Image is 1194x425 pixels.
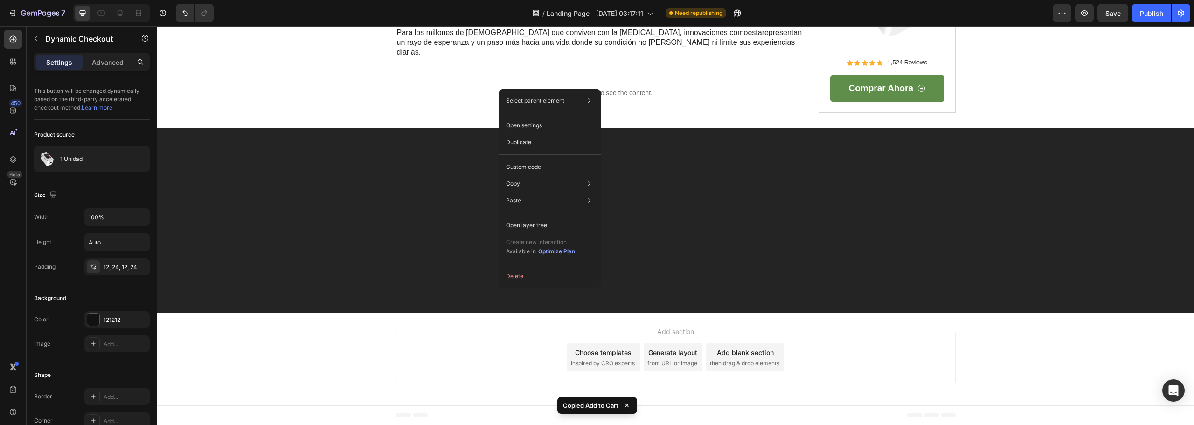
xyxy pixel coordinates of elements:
[538,247,576,256] button: Optimize Plan
[176,4,214,22] div: Undo/Redo
[60,156,83,162] p: 1 Unidad
[34,79,150,120] div: This button will be changed dynamically based on the third-party accelerated checkout method.
[38,150,56,168] img: product feature img
[34,340,50,348] div: Image
[675,9,722,17] span: Need republishing
[104,393,147,401] div: Add...
[61,7,65,19] p: 7
[506,196,521,205] p: Paste
[673,49,787,76] a: Comprar Ahora
[4,4,69,22] button: 7
[506,237,576,247] p: Create new interaction
[538,247,575,256] div: Optimize Plan
[92,57,124,67] p: Advanced
[9,99,22,107] div: 450
[560,321,617,331] div: Add blank section
[496,300,541,310] span: Add section
[563,401,618,410] p: Copied Add to Cart
[691,56,756,68] p: Comprar Ahora
[85,209,149,225] input: Auto
[506,138,531,146] p: Duplicate
[1140,8,1163,18] div: Publish
[46,57,72,67] p: Settings
[104,263,147,272] div: 12, 24, 12, 24
[491,321,540,331] div: Generate layout
[1162,379,1185,402] div: Open Intercom Messenger
[34,392,52,401] div: Border
[157,26,1194,425] iframe: Design area
[418,321,474,331] div: Choose templates
[506,221,547,230] p: Open layer tree
[34,417,53,425] div: Corner
[82,104,112,111] a: Learn more
[104,316,147,324] div: 121212
[490,333,540,341] span: from URL or image
[506,163,541,171] p: Custom code
[104,340,147,348] div: Add...
[34,238,51,246] div: Height
[34,263,56,271] div: Padding
[34,213,49,221] div: Width
[34,189,59,202] div: Size
[34,131,75,139] div: Product source
[7,171,22,178] div: Beta
[506,180,520,188] p: Copy
[590,2,604,10] a: esta
[414,333,478,341] span: inspired by CRO experts
[1132,4,1171,22] button: Publish
[553,333,622,341] span: then drag & drop elements
[1097,4,1128,22] button: Save
[85,234,149,251] input: Auto
[246,62,641,72] p: Publish the page to see the content.
[542,8,545,18] span: /
[34,371,51,379] div: Shape
[506,248,536,255] span: Available in
[506,97,564,105] p: Select parent element
[502,268,597,285] button: Delete
[34,294,66,302] div: Background
[34,315,49,324] div: Color
[506,121,542,130] p: Open settings
[547,8,643,18] span: Landing Page - [DATE] 03:17:11
[45,33,125,44] p: Dynamic Checkout
[1105,9,1121,17] span: Save
[730,33,770,41] p: 1,524 Reviews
